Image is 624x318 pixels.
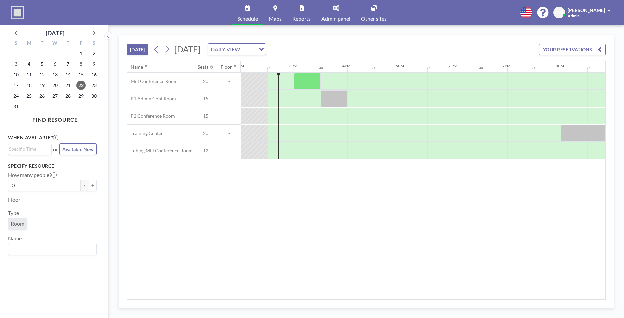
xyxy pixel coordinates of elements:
[50,70,60,79] span: Wednesday, August 13, 2025
[63,59,73,69] span: Thursday, August 7, 2025
[209,45,241,54] span: DAILY VIEW
[289,63,297,68] div: 3PM
[8,163,97,169] h3: Specify resource
[208,44,266,55] div: Search for option
[62,146,94,152] span: Available Now
[76,70,86,79] span: Friday, August 15, 2025
[76,91,86,101] span: Friday, August 29, 2025
[63,91,73,101] span: Thursday, August 28, 2025
[217,130,241,136] span: -
[11,70,21,79] span: Sunday, August 10, 2025
[194,130,217,136] span: 20
[174,44,201,54] span: [DATE]
[8,210,19,216] label: Type
[194,78,217,84] span: 20
[539,44,606,55] button: YOUR RESERVATIONS
[568,7,605,13] span: [PERSON_NAME]
[46,28,64,38] div: [DATE]
[127,130,163,136] span: Training Center
[89,59,99,69] span: Saturday, August 9, 2025
[221,64,232,70] div: Floor
[532,66,536,70] div: 30
[11,6,24,19] img: organization-logo
[37,91,47,101] span: Tuesday, August 26, 2025
[555,10,563,16] span: DW
[11,102,21,111] span: Sunday, August 31, 2025
[127,113,175,119] span: P2 Conference Room
[37,81,47,90] span: Tuesday, August 19, 2025
[11,81,21,90] span: Sunday, August 17, 2025
[9,145,48,153] input: Search for option
[266,66,270,70] div: 30
[61,39,74,48] div: T
[11,59,21,69] span: Sunday, August 3, 2025
[321,16,350,21] span: Admin panel
[217,148,241,154] span: -
[396,63,404,68] div: 5PM
[8,235,22,242] label: Name
[74,39,87,48] div: F
[127,78,178,84] span: Mill Conference Room
[50,91,60,101] span: Wednesday, August 27, 2025
[49,39,62,48] div: W
[24,91,34,101] span: Monday, August 25, 2025
[89,81,99,90] span: Saturday, August 23, 2025
[586,66,590,70] div: 30
[127,148,193,154] span: Tubing Mill Conference Room
[502,63,511,68] div: 7PM
[23,39,36,48] div: M
[217,96,241,102] span: -
[217,78,241,84] span: -
[127,96,176,102] span: P1 Admin Conf Room
[342,63,351,68] div: 4PM
[269,16,282,21] span: Maps
[8,144,51,154] div: Search for option
[361,16,387,21] span: Other sites
[89,180,97,191] button: +
[24,70,34,79] span: Monday, August 11, 2025
[76,49,86,58] span: Friday, August 1, 2025
[131,64,143,70] div: Name
[89,70,99,79] span: Saturday, August 16, 2025
[8,243,96,255] div: Search for option
[319,66,323,70] div: 30
[237,16,258,21] span: Schedule
[127,44,148,55] button: [DATE]
[372,66,376,70] div: 30
[568,13,580,18] span: Admin
[59,143,97,155] button: Available Now
[81,180,89,191] button: -
[11,91,21,101] span: Sunday, August 24, 2025
[50,81,60,90] span: Wednesday, August 20, 2025
[37,59,47,69] span: Tuesday, August 5, 2025
[8,114,102,123] h4: FIND RESOURCE
[63,81,73,90] span: Thursday, August 21, 2025
[198,64,208,70] div: Seats
[76,81,86,90] span: Friday, August 22, 2025
[89,91,99,101] span: Saturday, August 30, 2025
[24,81,34,90] span: Monday, August 18, 2025
[449,63,457,68] div: 6PM
[194,148,217,154] span: 12
[10,39,23,48] div: S
[9,245,93,253] input: Search for option
[426,66,430,70] div: 30
[89,49,99,58] span: Saturday, August 2, 2025
[76,59,86,69] span: Friday, August 8, 2025
[242,45,255,54] input: Search for option
[87,39,100,48] div: S
[194,113,217,119] span: 15
[53,146,58,153] span: or
[217,113,241,119] span: -
[479,66,483,70] div: 30
[24,59,34,69] span: Monday, August 4, 2025
[50,59,60,69] span: Wednesday, August 6, 2025
[36,39,49,48] div: T
[11,220,24,227] span: Room
[194,96,217,102] span: 15
[556,63,564,68] div: 8PM
[8,172,57,178] label: How many people?
[292,16,311,21] span: Reports
[8,196,20,203] label: Floor
[37,70,47,79] span: Tuesday, August 12, 2025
